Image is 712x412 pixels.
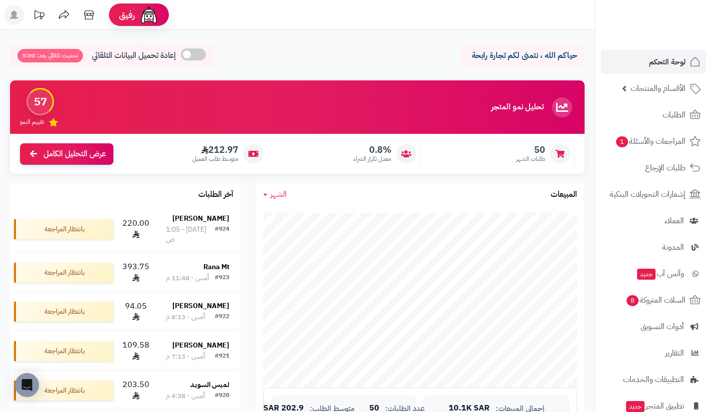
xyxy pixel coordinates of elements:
p: حياكم الله ، نتمنى لكم تجارة رابحة [467,50,577,61]
span: لوحة التحكم [649,55,686,69]
h3: تحليل نمو المتجر [491,103,544,112]
a: الطلبات [601,103,706,127]
div: أمس - 11:48 م [166,273,209,283]
span: عرض التحليل الكامل [43,148,106,160]
span: 1 [616,136,628,147]
div: بانتظار المراجعة [14,302,113,322]
a: المدونة [601,235,706,259]
span: معدل تكرار الشراء [353,155,391,163]
div: [DATE] - 1:05 ص [166,225,215,245]
span: التقارير [665,346,684,360]
span: جديد [637,269,656,280]
a: عرض التحليل الكامل [20,143,113,165]
a: السلات المتروكة8 [601,288,706,312]
span: وآتس آب [636,267,684,281]
span: 8 [627,295,639,306]
span: 50 [516,144,545,155]
div: أمس - 4:38 م [166,391,205,401]
div: أمس - 8:13 م [166,312,205,322]
td: 220.00 [117,206,154,253]
a: المراجعات والأسئلة1 [601,129,706,153]
div: بانتظار المراجعة [14,263,113,283]
td: 94.05 [117,293,154,332]
strong: [PERSON_NAME] [172,340,229,351]
a: التطبيقات والخدمات [601,368,706,392]
h3: المبيعات [551,190,577,199]
span: | [361,405,363,412]
span: التطبيقات والخدمات [623,373,684,387]
span: العملاء [665,214,684,228]
span: تحديث تلقائي بعد: 5:00 [17,49,83,62]
span: متوسط طلب العميل [192,155,238,163]
a: إشعارات التحويلات البنكية [601,182,706,206]
a: التقارير [601,341,706,365]
div: #924 [215,225,229,245]
span: المدونة [662,240,684,254]
div: Open Intercom Messenger [15,373,39,397]
span: طلبات الإرجاع [645,161,686,175]
div: أمس - 7:13 م [166,352,205,362]
a: لوحة التحكم [601,50,706,74]
div: بانتظار المراجعة [14,341,113,361]
span: إشعارات التحويلات البنكية [610,187,686,201]
span: 212.97 [192,144,238,155]
a: الشهر [263,189,287,200]
span: 0.8% [353,144,391,155]
div: بانتظار المراجعة [14,219,113,239]
div: بانتظار المراجعة [14,381,113,401]
strong: لميس السويد [190,380,229,390]
a: طلبات الإرجاع [601,156,706,180]
a: أدوات التسويق [601,315,706,339]
div: #923 [215,273,229,283]
td: 203.50 [117,371,154,410]
span: السلات المتروكة [626,293,686,307]
span: الأقسام والمنتجات [631,81,686,95]
span: إعادة تحميل البيانات التلقائي [92,50,176,61]
strong: [PERSON_NAME] [172,301,229,311]
span: جديد [626,401,645,412]
h3: آخر الطلبات [198,190,233,199]
a: العملاء [601,209,706,233]
span: طلبات الشهر [516,155,545,163]
span: أدوات التسويق [641,320,684,334]
img: ai-face.png [139,5,159,25]
span: الطلبات [663,108,686,122]
a: تحديثات المنصة [26,5,51,27]
div: #922 [215,312,229,322]
span: تقييم النمو [20,118,44,126]
span: رفيق [119,9,135,21]
strong: [PERSON_NAME] [172,213,229,224]
strong: Rana Mt [203,262,229,272]
td: 109.58 [117,332,154,371]
span: الشهر [270,188,287,200]
div: #920 [215,391,229,401]
td: 393.75 [117,253,154,292]
span: المراجعات والأسئلة [615,134,686,148]
a: وآتس آبجديد [601,262,706,286]
div: #921 [215,352,229,362]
